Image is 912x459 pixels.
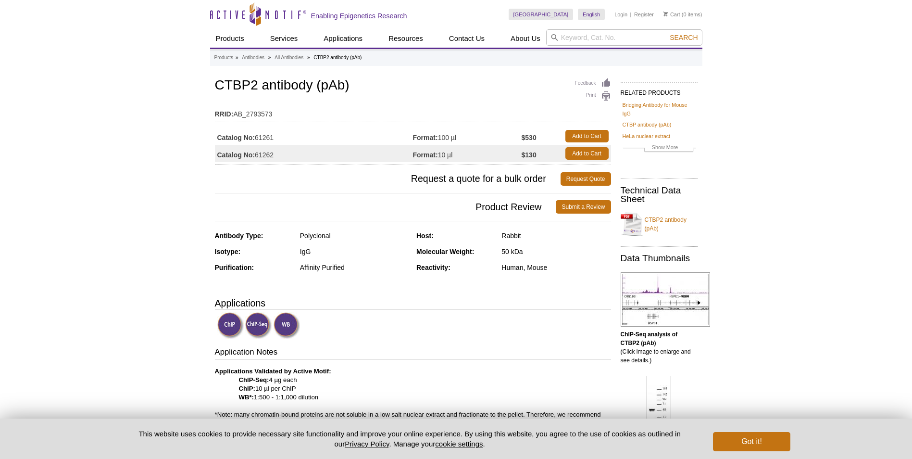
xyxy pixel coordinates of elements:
a: Resources [383,29,429,48]
strong: RRID: [215,110,234,118]
p: (Click image to enlarge and see details.) [621,330,698,365]
img: ChIP-Seq analysis of CTBP2 (pAb) [621,272,710,327]
button: Got it! [713,432,790,451]
li: CTBP2 antibody (pAb) [313,55,362,60]
a: CTBP antibody (pAb) [623,120,672,129]
img: Your Cart [663,12,668,16]
a: English [578,9,605,20]
span: Product Review [215,200,556,214]
button: cookie settings [435,440,483,448]
strong: Host: [416,232,434,240]
td: AB_2793573 [215,104,611,119]
h2: Technical Data Sheet [621,186,698,204]
a: Register [634,11,654,18]
a: [GEOGRAPHIC_DATA] [509,9,574,20]
h3: Application Notes [215,346,611,360]
img: ChIP Validated [217,312,244,339]
a: HeLa nuclear extract [623,132,671,140]
td: 61262 [215,145,413,162]
td: 10 µl [413,145,522,162]
strong: Antibody Type: [215,232,263,240]
strong: Purification: [215,264,254,271]
h2: Data Thumbnails [621,254,698,263]
h1: CTBP2 antibody (pAb) [215,78,611,94]
h2: RELATED PRODUCTS [621,82,698,99]
p: This website uses cookies to provide necessary site functionality and improve your online experie... [122,429,698,449]
p: 4 µg each 10 µl per ChIP 1:500 - 1:1,000 dilution *Note: many chromatin-bound proteins are not so... [215,367,611,428]
a: About Us [505,29,546,48]
a: Antibodies [242,53,264,62]
a: Show More [623,143,696,154]
a: Submit a Review [556,200,611,214]
a: Products [214,53,233,62]
b: Applications Validated by Active Motif: [215,368,331,375]
a: Applications [318,29,368,48]
strong: Catalog No: [217,151,255,159]
a: Login [614,11,627,18]
b: ChIP-Seq analysis of CTBP2 (pAb) [621,331,678,346]
div: Human, Mouse [501,263,611,272]
a: Products [210,29,250,48]
a: Feedback [575,78,611,89]
strong: Catalog No: [217,133,255,142]
a: Contact Us [443,29,490,48]
li: » [268,55,271,60]
a: CTBP2 antibody (pAb) [621,210,698,239]
li: » [236,55,238,60]
strong: Format: [413,151,438,159]
td: 61261 [215,127,413,145]
a: Add to Cart [565,130,609,142]
div: Affinity Purified [300,263,409,272]
img: Western Blot Validated [274,312,300,339]
a: Add to Cart [565,147,609,160]
strong: $130 [522,151,537,159]
strong: ChIP: [239,385,255,392]
div: Rabbit [501,231,611,240]
a: All Antibodies [275,53,303,62]
div: IgG [300,247,409,256]
div: 50 kDa [501,247,611,256]
button: Search [667,33,700,42]
h2: Enabling Epigenetics Research [311,12,407,20]
strong: Reactivity: [416,264,450,271]
a: Request Quote [561,172,611,186]
strong: ChIP-Seq: [239,376,269,383]
td: 100 µl [413,127,522,145]
img: CTBP2 antibody (pAb) tested by Western blot. [647,376,671,451]
a: Services [264,29,304,48]
h3: Applications [215,296,611,310]
a: Print [575,91,611,102]
span: Search [670,34,698,41]
li: (0 items) [663,9,702,20]
strong: $530 [522,133,537,142]
strong: Molecular Weight: [416,248,474,255]
li: » [307,55,310,60]
div: Polyclonal [300,231,409,240]
span: Request a quote for a bulk order [215,172,561,186]
a: Cart [663,11,680,18]
li: | [630,9,632,20]
strong: Format: [413,133,438,142]
input: Keyword, Cat. No. [546,29,702,46]
a: Bridging Antibody for Mouse IgG [623,101,696,118]
img: ChIP-Seq Validated [245,312,272,339]
strong: Isotype: [215,248,241,255]
a: Privacy Policy [345,440,389,448]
